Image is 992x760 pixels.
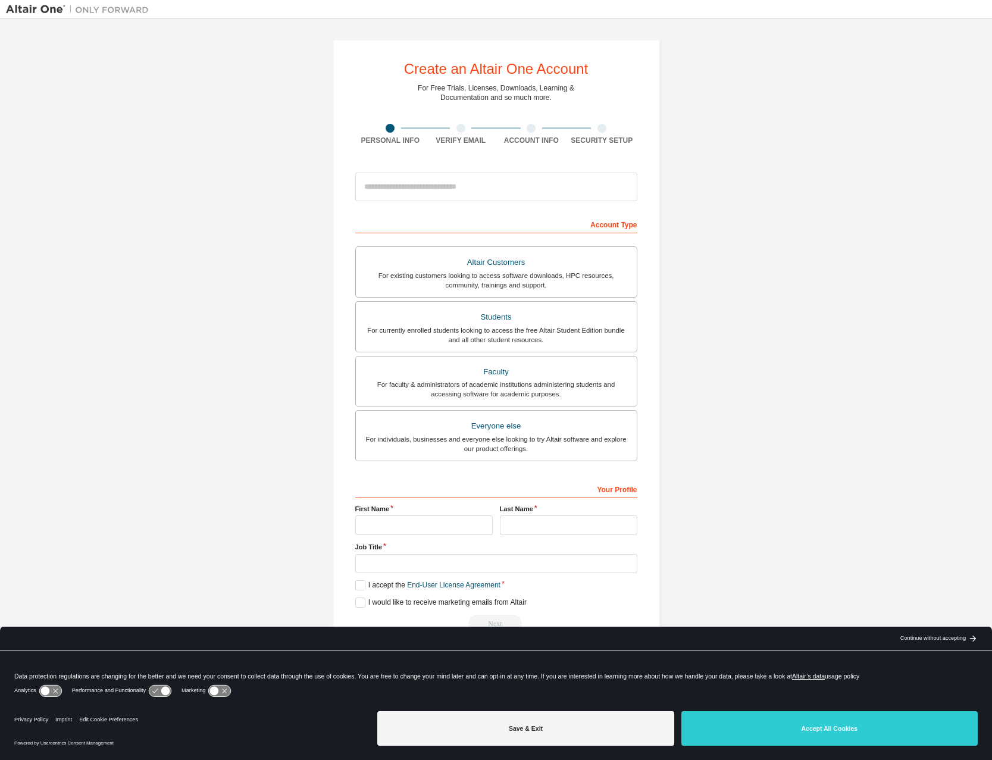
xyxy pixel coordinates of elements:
[363,418,630,434] div: Everyone else
[567,136,637,145] div: Security Setup
[355,615,637,633] div: Read and acccept EULA to continue
[355,580,500,590] label: I accept the
[355,504,493,514] label: First Name
[363,326,630,345] div: For currently enrolled students looking to access the free Altair Student Edition bundle and all ...
[425,136,496,145] div: Verify Email
[355,214,637,233] div: Account Type
[363,309,630,326] div: Students
[363,434,630,454] div: For individuals, businesses and everyone else looking to try Altair software and explore our prod...
[355,598,527,608] label: I would like to receive marketing emails from Altair
[363,271,630,290] div: For existing customers looking to access software downloads, HPC resources, community, trainings ...
[355,136,426,145] div: Personal Info
[363,380,630,399] div: For faculty & administrators of academic institutions administering students and accessing softwa...
[418,83,574,102] div: For Free Trials, Licenses, Downloads, Learning & Documentation and so much more.
[355,542,637,552] label: Job Title
[363,364,630,380] div: Faculty
[355,479,637,498] div: Your Profile
[404,62,589,76] div: Create an Altair One Account
[496,136,567,145] div: Account Info
[500,504,637,514] label: Last Name
[363,254,630,271] div: Altair Customers
[6,4,155,15] img: Altair One
[407,581,500,589] a: End-User License Agreement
